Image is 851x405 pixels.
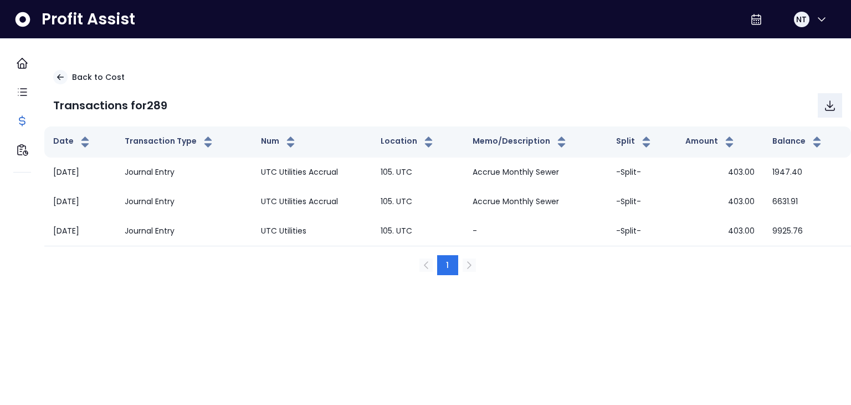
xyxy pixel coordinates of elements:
[72,72,125,83] p: Back to Cost
[116,216,252,246] td: Journal Entry
[763,187,851,216] td: 6631.91
[261,135,298,149] button: Num
[818,93,842,118] button: Download
[116,187,252,216] td: Journal Entry
[796,14,807,25] span: NT
[372,216,464,246] td: 105. UTC
[44,158,116,187] td: [DATE]
[676,216,763,246] td: 403.00
[446,260,449,271] span: 1
[763,216,851,246] td: 9925.76
[685,135,736,149] button: Amount
[252,216,372,246] td: UTC Utilities
[44,187,116,216] td: [DATE]
[116,158,252,187] td: Journal Entry
[53,135,92,149] button: Date
[53,97,167,114] p: Transactions for 289
[607,187,676,216] td: -Split-
[372,158,464,187] td: 105. UTC
[44,216,116,246] td: [DATE]
[616,135,653,149] button: Split
[676,158,763,187] td: 403.00
[381,135,435,149] button: Location
[463,259,476,272] button: Next
[473,135,568,149] button: Memo/Description
[125,135,215,149] button: Transaction Type
[464,158,607,187] td: Accrue Monthly Sewer
[763,158,851,187] td: 1947.40
[772,135,824,149] button: Balance
[676,187,763,216] td: 403.00
[607,216,676,246] td: -Split-
[252,158,372,187] td: UTC Utilities Accrual
[464,216,607,246] td: -
[607,158,676,187] td: -Split-
[437,255,458,275] button: 1
[419,259,433,272] button: Previous
[464,187,607,216] td: Accrue Monthly Sewer
[42,9,135,29] span: Profit Assist
[252,187,372,216] td: UTC Utilities Accrual
[372,187,464,216] td: 105. UTC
